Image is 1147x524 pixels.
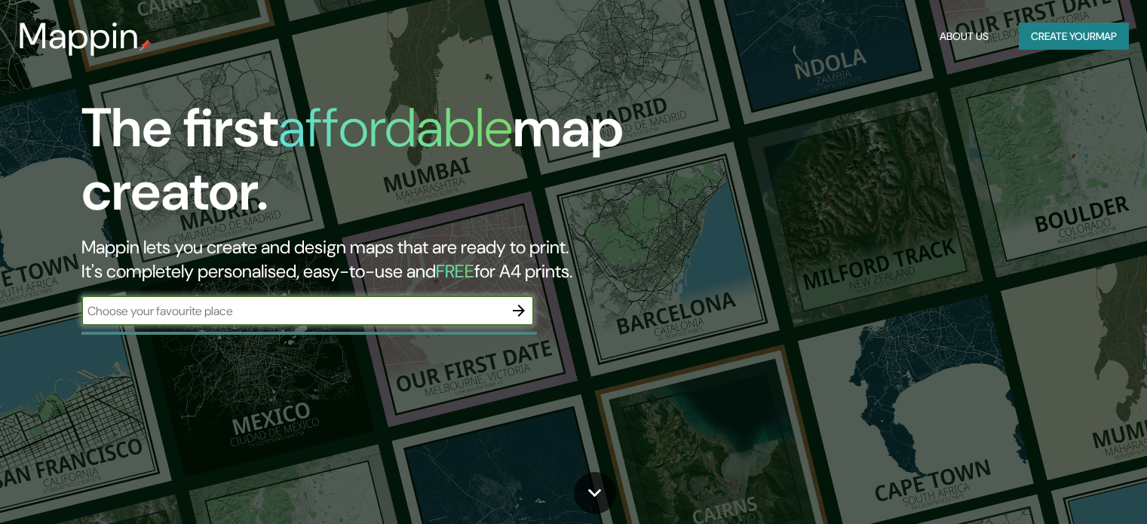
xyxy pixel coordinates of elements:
input: Choose your favourite place [81,302,504,320]
h1: affordable [278,93,513,163]
h1: The first map creator. [81,97,655,235]
button: About Us [934,23,995,51]
h2: Mappin lets you create and design maps that are ready to print. It's completely personalised, eas... [81,235,655,283]
h5: FREE [436,259,474,283]
h3: Mappin [18,15,140,57]
img: mappin-pin [140,39,152,51]
button: Create yourmap [1019,23,1129,51]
